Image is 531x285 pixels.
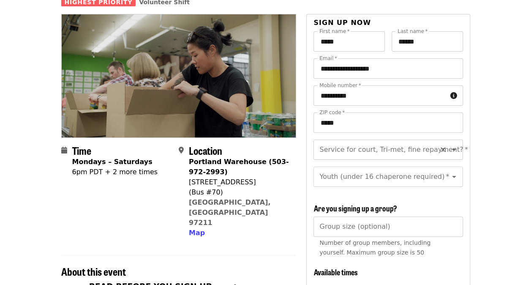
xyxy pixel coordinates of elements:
span: Sign up now [313,19,371,27]
label: First name [319,29,350,34]
span: Location [189,143,222,158]
span: About this event [61,264,126,279]
input: Mobile number [313,85,447,106]
img: Oct/Nov/Dec - Portland: Repack/Sort (age 8+) organized by Oregon Food Bank [62,14,296,137]
input: [object Object] [313,216,463,237]
button: Map [189,228,205,238]
i: calendar icon [61,146,67,154]
span: Map [189,229,205,237]
label: ZIP code [319,110,345,115]
div: [STREET_ADDRESS] [189,177,289,187]
button: Open [448,144,460,156]
strong: Mondays – Saturdays [72,158,152,166]
span: Available times [313,266,357,277]
button: Clear [437,144,449,156]
a: [GEOGRAPHIC_DATA], [GEOGRAPHIC_DATA] 97211 [189,198,271,227]
input: Email [313,58,463,79]
label: Email [319,56,337,61]
label: Last name [398,29,428,34]
span: Number of group members, including yourself. Maximum group size is 50 [319,239,430,256]
span: Time [72,143,91,158]
i: circle-info icon [450,92,457,100]
span: Are you signing up a group? [313,203,397,214]
input: ZIP code [313,112,463,133]
button: Open [448,171,460,183]
strong: Portland Warehouse (503-972-2993) [189,158,289,176]
input: First name [313,31,385,52]
div: (Bus #70) [189,187,289,197]
div: 6pm PDT + 2 more times [72,167,158,177]
label: Mobile number [319,83,361,88]
input: Last name [392,31,463,52]
i: map-marker-alt icon [179,146,184,154]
